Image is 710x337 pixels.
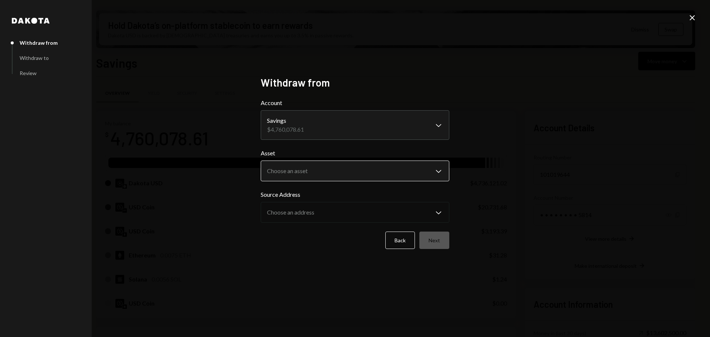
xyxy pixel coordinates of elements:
[261,202,449,223] button: Source Address
[20,40,58,46] div: Withdraw from
[20,70,37,76] div: Review
[261,149,449,158] label: Asset
[261,98,449,107] label: Account
[385,232,415,249] button: Back
[261,110,449,140] button: Account
[261,161,449,181] button: Asset
[20,55,49,61] div: Withdraw to
[261,75,449,90] h2: Withdraw from
[261,190,449,199] label: Source Address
